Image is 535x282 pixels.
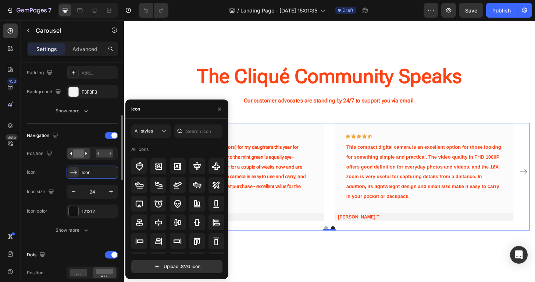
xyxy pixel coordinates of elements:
[124,21,535,282] iframe: Design area
[82,89,116,95] div: F3F3F3
[227,208,274,213] span: - [PERSON_NAME].T
[131,146,149,153] div: All icons
[27,169,36,176] div: Icon
[27,149,54,159] div: Position
[510,246,528,264] div: Open Intercom Messenger
[222,221,227,225] button: Dot
[27,87,63,97] div: Background
[131,106,140,112] div: Icon
[15,100,36,106] div: Carousel
[7,156,18,168] button: Carousel Back Arrow
[7,78,18,84] div: 450
[486,3,517,18] button: Publish
[27,270,43,276] div: Position
[3,3,55,18] button: 7
[239,133,405,191] span: This compact digital camera is an excellent option for those looking for something simple and pra...
[27,131,60,141] div: Navigation
[56,227,90,234] div: Show more
[492,7,511,14] div: Publish
[36,133,195,191] span: I bought two of these (different colors) for my daughters this year for Christmas. The pink is ad...
[6,134,18,140] div: Beta
[135,128,153,134] span: All styles
[459,3,483,18] button: Save
[153,263,200,270] div: Upload .SVG icon
[237,7,239,14] span: /
[56,107,90,115] div: Show more
[72,45,97,53] p: Advanced
[27,104,118,117] button: Show more
[139,3,168,18] div: Undo/Redo
[27,224,118,237] button: Show more
[82,208,116,215] div: 121212
[82,169,116,176] div: Icon
[48,6,51,15] p: 7
[27,68,54,78] div: Padding
[27,208,47,214] div: Icon color
[174,124,222,138] input: Search icon
[342,7,353,14] span: Draft
[131,260,222,273] button: Upload .SVG icon
[36,26,98,35] p: Carousel
[465,7,477,14] span: Save
[24,208,47,213] span: - Charlei.Y
[131,124,171,138] button: All styles
[423,156,435,168] button: Carousel Next Arrow
[36,45,57,53] p: Settings
[27,250,47,260] div: Dots
[27,187,56,197] div: Icon size
[129,82,313,89] strong: Our customer advocates are standing by 24/7 to support you via email.
[240,7,317,14] span: Landing Page - [DATE] 15:01:35
[82,70,116,76] div: Add...
[215,221,219,225] button: Dot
